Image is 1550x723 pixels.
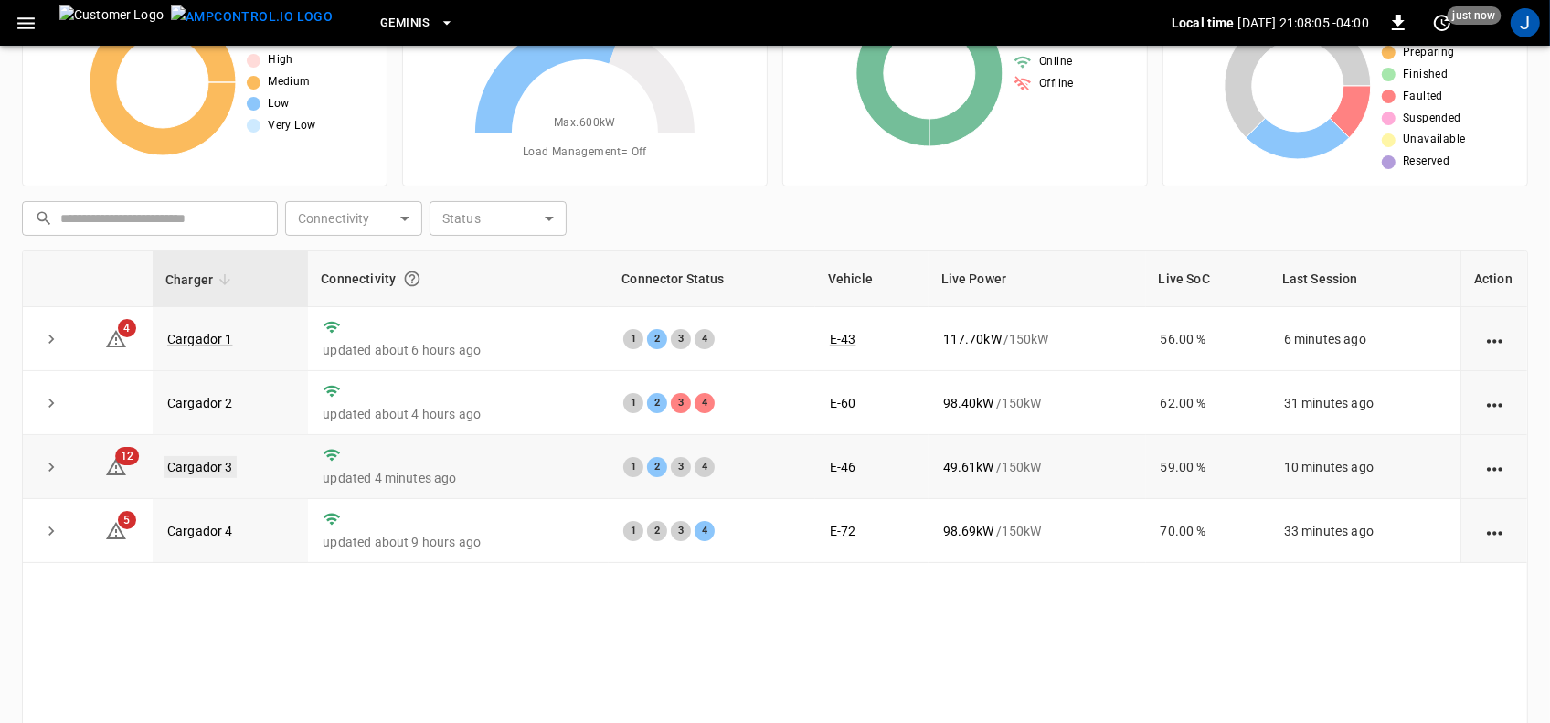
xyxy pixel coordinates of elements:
[554,114,616,133] span: Max. 600 kW
[1269,251,1460,307] th: Last Session
[695,457,715,477] div: 4
[523,144,647,162] span: Load Management = Off
[671,457,691,477] div: 3
[623,329,643,349] div: 1
[380,13,430,34] span: Geminis
[647,457,667,477] div: 2
[268,117,315,135] span: Very Low
[1428,8,1457,37] button: set refresh interval
[1483,458,1506,476] div: action cell options
[695,393,715,413] div: 4
[164,456,237,478] a: Cargador 3
[323,533,594,551] p: updated about 9 hours ago
[943,394,1131,412] div: / 150 kW
[167,396,233,410] a: Cargador 2
[609,251,815,307] th: Connector Status
[830,460,856,474] a: E-46
[115,447,139,465] span: 12
[1483,522,1506,540] div: action cell options
[1403,44,1455,62] span: Preparing
[1403,66,1448,84] span: Finished
[943,330,1131,348] div: / 150 kW
[671,393,691,413] div: 3
[37,389,65,417] button: expand row
[1269,371,1460,435] td: 31 minutes ago
[171,5,333,28] img: ampcontrol.io logo
[165,269,237,291] span: Charger
[830,332,856,346] a: E-43
[37,517,65,545] button: expand row
[59,5,164,40] img: Customer Logo
[830,396,856,410] a: E-60
[623,393,643,413] div: 1
[943,458,994,476] p: 49.61 kW
[815,251,929,307] th: Vehicle
[1511,8,1540,37] div: profile-icon
[268,51,293,69] span: High
[1146,435,1269,499] td: 59.00 %
[647,393,667,413] div: 2
[1146,307,1269,371] td: 56.00 %
[1460,251,1527,307] th: Action
[1146,371,1269,435] td: 62.00 %
[118,319,136,337] span: 4
[623,521,643,541] div: 1
[647,329,667,349] div: 2
[1269,307,1460,371] td: 6 minutes ago
[943,330,1002,348] p: 117.70 kW
[1483,394,1506,412] div: action cell options
[268,95,289,113] span: Low
[1039,53,1072,71] span: Online
[1146,251,1269,307] th: Live SoC
[943,394,994,412] p: 98.40 kW
[323,341,594,359] p: updated about 6 hours ago
[1403,88,1443,106] span: Faulted
[929,251,1146,307] th: Live Power
[396,262,429,295] button: Connection between the charger and our software.
[943,522,1131,540] div: / 150 kW
[1269,435,1460,499] td: 10 minutes ago
[1403,153,1449,171] span: Reserved
[268,73,310,91] span: Medium
[943,458,1131,476] div: / 150 kW
[943,522,994,540] p: 98.69 kW
[1146,499,1269,563] td: 70.00 %
[105,330,127,345] a: 4
[118,511,136,529] span: 5
[37,453,65,481] button: expand row
[373,5,462,41] button: Geminis
[1039,75,1074,93] span: Offline
[695,329,715,349] div: 4
[105,523,127,537] a: 5
[671,329,691,349] div: 3
[323,405,594,423] p: updated about 4 hours ago
[37,325,65,353] button: expand row
[1448,6,1502,25] span: just now
[1483,330,1506,348] div: action cell options
[167,524,233,538] a: Cargador 4
[1403,110,1461,128] span: Suspended
[1403,131,1465,149] span: Unavailable
[321,262,596,295] div: Connectivity
[1269,499,1460,563] td: 33 minutes ago
[695,521,715,541] div: 4
[1238,14,1369,32] p: [DATE] 21:08:05 -04:00
[323,469,594,487] p: updated 4 minutes ago
[1172,14,1235,32] p: Local time
[167,332,233,346] a: Cargador 1
[647,521,667,541] div: 2
[105,459,127,473] a: 12
[830,524,856,538] a: E-72
[623,457,643,477] div: 1
[671,521,691,541] div: 3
